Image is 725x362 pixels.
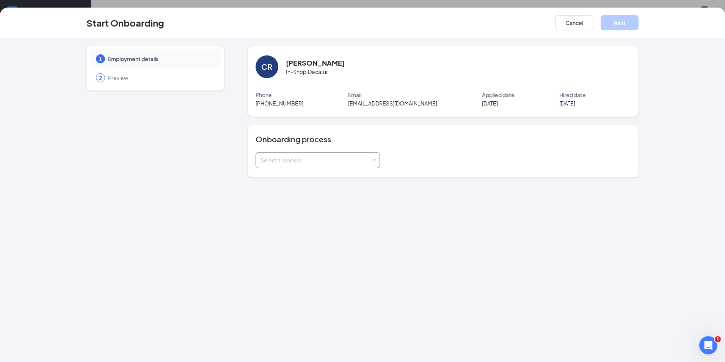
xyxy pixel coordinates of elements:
span: 2 [99,74,102,82]
span: [DATE] [482,99,498,107]
span: In-Shop · Decatur [286,68,328,76]
span: Phone [256,91,272,99]
h4: Onboarding process [256,134,631,145]
span: [PHONE_NUMBER] [256,99,303,107]
h2: [PERSON_NAME] [286,58,345,68]
span: Email [348,91,361,99]
span: Applied date [482,91,515,99]
span: 1 [715,336,721,342]
span: Employment details [108,55,213,63]
span: [DATE] [559,99,575,107]
h3: Start Onboarding [86,16,164,29]
button: Cancel [555,15,593,30]
span: [EMAIL_ADDRESS][DOMAIN_NAME] [348,99,437,107]
button: Next [601,15,639,30]
iframe: Intercom live chat [699,336,717,354]
span: Preview [108,74,213,82]
span: Hired date [559,91,586,99]
div: CR [261,61,272,72]
div: Select a process [260,156,372,164]
span: 1 [99,55,102,63]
